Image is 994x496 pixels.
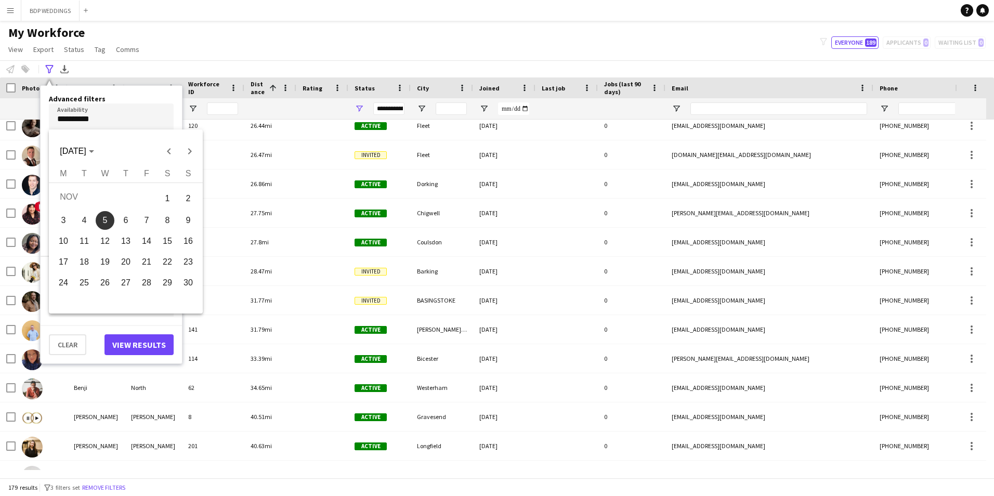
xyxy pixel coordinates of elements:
[137,273,156,292] span: 28
[158,253,177,271] span: 22
[178,210,199,231] button: 09-11-2025
[101,169,109,178] span: W
[54,211,73,230] span: 3
[157,252,178,272] button: 22-11-2025
[157,231,178,252] button: 15-11-2025
[95,210,115,231] button: 05-11-2025
[95,272,115,293] button: 26-11-2025
[74,210,95,231] button: 04-11-2025
[158,211,177,230] span: 8
[159,141,179,162] button: Previous month
[136,231,157,252] button: 14-11-2025
[74,252,95,272] button: 18-11-2025
[96,253,114,271] span: 19
[56,142,98,161] button: Choose month and year
[136,272,157,293] button: 28-11-2025
[179,188,198,209] span: 2
[179,141,200,162] button: Next month
[60,169,67,178] span: M
[53,231,74,252] button: 10-11-2025
[54,253,73,271] span: 17
[75,253,94,271] span: 18
[178,252,199,272] button: 23-11-2025
[53,210,74,231] button: 03-11-2025
[53,272,74,293] button: 24-11-2025
[157,210,178,231] button: 08-11-2025
[178,272,199,293] button: 30-11-2025
[116,273,135,292] span: 27
[53,252,74,272] button: 17-11-2025
[96,232,114,251] span: 12
[53,187,157,210] td: NOV
[82,169,87,178] span: T
[115,231,136,252] button: 13-11-2025
[115,210,136,231] button: 06-11-2025
[96,211,114,230] span: 5
[123,169,128,178] span: T
[157,187,178,210] button: 01-11-2025
[60,147,86,155] span: [DATE]
[179,273,198,292] span: 30
[54,273,73,292] span: 24
[158,232,177,251] span: 15
[75,232,94,251] span: 11
[54,232,73,251] span: 10
[136,210,157,231] button: 07-11-2025
[75,273,94,292] span: 25
[116,253,135,271] span: 20
[179,211,198,230] span: 9
[157,272,178,293] button: 29-11-2025
[115,272,136,293] button: 27-11-2025
[165,169,171,178] span: S
[115,252,136,272] button: 20-11-2025
[74,272,95,293] button: 25-11-2025
[137,232,156,251] span: 14
[179,253,198,271] span: 23
[116,232,135,251] span: 13
[136,252,157,272] button: 21-11-2025
[95,252,115,272] button: 19-11-2025
[178,187,199,210] button: 02-11-2025
[95,231,115,252] button: 12-11-2025
[75,211,94,230] span: 4
[96,273,114,292] span: 26
[178,231,199,252] button: 16-11-2025
[179,232,198,251] span: 16
[116,211,135,230] span: 6
[137,211,156,230] span: 7
[186,169,191,178] span: S
[144,169,149,178] span: F
[158,273,177,292] span: 29
[74,231,95,252] button: 11-11-2025
[137,253,156,271] span: 21
[158,188,177,209] span: 1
